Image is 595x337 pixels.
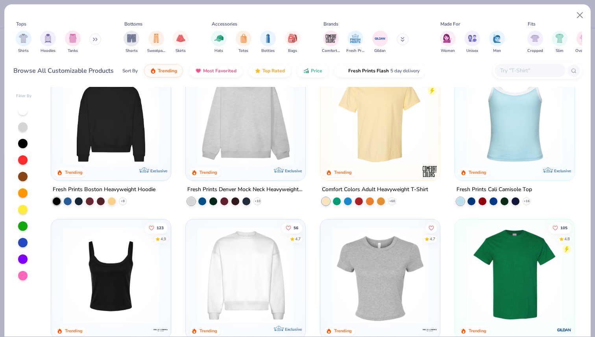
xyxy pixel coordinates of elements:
[489,31,505,54] div: filter for Men
[13,66,114,76] div: Browse All Customizable Products
[144,64,183,77] button: Trending
[564,236,570,242] div: 4.8
[374,33,386,44] img: Gildan Image
[463,227,567,323] img: db319196-8705-402d-8b46-62aaa07ed94f
[463,69,567,165] img: a25d9891-da96-49f3-a35e-76288174bf3a
[464,31,480,54] button: filter button
[161,236,166,242] div: 4.9
[255,68,261,74] img: TopRated.gif
[334,64,425,77] button: Fresh Prints Flash5 day delivery
[294,226,298,230] span: 56
[575,31,593,54] button: filter button
[194,227,297,323] img: 1358499d-a160-429c-9f1e-ad7a3dc244c9
[440,20,460,28] div: Made For
[16,20,26,28] div: Tops
[297,64,328,77] button: Price
[40,31,56,54] div: filter for Hoodies
[121,199,125,204] span: + 9
[260,31,276,54] button: filter button
[150,168,167,173] span: Exclusive
[499,66,560,75] input: Try "T-Shirt"
[211,31,227,54] button: filter button
[239,34,248,43] img: Totes Image
[346,31,364,54] button: filter button
[127,34,136,43] img: Shorts Image
[328,69,432,165] img: 029b8af0-80e6-406f-9fdc-fdf898547912
[554,168,571,173] span: Exclusive
[288,34,297,43] img: Bags Image
[124,31,139,54] button: filter button
[260,31,276,54] div: filter for Bottles
[426,222,437,233] button: Like
[322,31,340,54] div: filter for Comfort Colors
[44,34,52,43] img: Hoodies Image
[65,31,81,54] button: filter button
[262,68,285,74] span: Top Rated
[41,48,55,54] span: Hoodies
[16,31,31,54] button: filter button
[236,31,251,54] div: filter for Totes
[552,31,567,54] div: filter for Slim
[346,48,364,54] span: Fresh Prints
[214,34,224,43] img: Hats Image
[18,48,29,54] span: Shirts
[527,31,543,54] button: filter button
[552,31,567,54] button: filter button
[372,31,388,54] button: filter button
[187,185,304,195] div: Fresh Prints Denver Mock Neck Heavyweight Sweatshirt
[288,48,297,54] span: Bags
[440,31,456,54] div: filter for Women
[389,199,395,204] span: + 60
[528,20,536,28] div: Fits
[147,48,165,54] span: Sweatpants
[556,48,564,54] span: Slim
[59,69,163,165] img: 91acfc32-fd48-4d6b-bdad-a4c1a30ac3fc
[150,68,156,74] img: trending.gif
[432,69,536,165] img: e55d29c3-c55d-459c-bfd9-9b1c499ab3c6
[176,48,186,54] span: Skirts
[323,20,338,28] div: Brands
[575,48,593,54] span: Oversized
[580,34,589,43] img: Oversized Image
[264,34,272,43] img: Bottles Image
[16,31,31,54] div: filter for Shirts
[157,226,164,230] span: 123
[322,48,340,54] span: Comfort Colors
[489,31,505,54] button: filter button
[68,48,78,54] span: Tanks
[285,168,302,173] span: Exclusive
[124,31,139,54] div: filter for Shorts
[297,227,401,323] img: 9145e166-e82d-49ae-94f7-186c20e691c9
[322,185,428,195] div: Comfort Colors Adult Heavyweight T-Shirt
[493,34,501,43] img: Men Image
[261,48,275,54] span: Bottles
[194,69,297,165] img: f5d85501-0dbb-4ee4-b115-c08fa3845d83
[349,33,361,44] img: Fresh Prints Image
[390,66,419,76] span: 5 day delivery
[145,222,168,233] button: Like
[325,33,337,44] img: Comfort Colors Image
[328,227,432,323] img: aa15adeb-cc10-480b-b531-6e6e449d5067
[152,34,161,43] img: Sweatpants Image
[285,31,301,54] button: filter button
[441,48,455,54] span: Women
[432,227,536,323] img: 28425ec1-0436-412d-a053-7d6557a5cd09
[295,236,301,242] div: 4.7
[422,164,438,179] img: Comfort Colors logo
[466,48,478,54] span: Unisex
[322,31,340,54] button: filter button
[285,31,301,54] div: filter for Bags
[124,20,142,28] div: Bottoms
[282,222,302,233] button: Like
[372,31,388,54] div: filter for Gildan
[443,34,452,43] img: Women Image
[147,31,165,54] button: filter button
[549,222,571,233] button: Like
[147,31,165,54] div: filter for Sweatpants
[346,31,364,54] div: filter for Fresh Prints
[236,31,251,54] button: filter button
[173,31,188,54] button: filter button
[19,34,28,43] img: Shirts Image
[195,68,201,74] img: most_fav.gif
[16,93,32,99] div: Filter By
